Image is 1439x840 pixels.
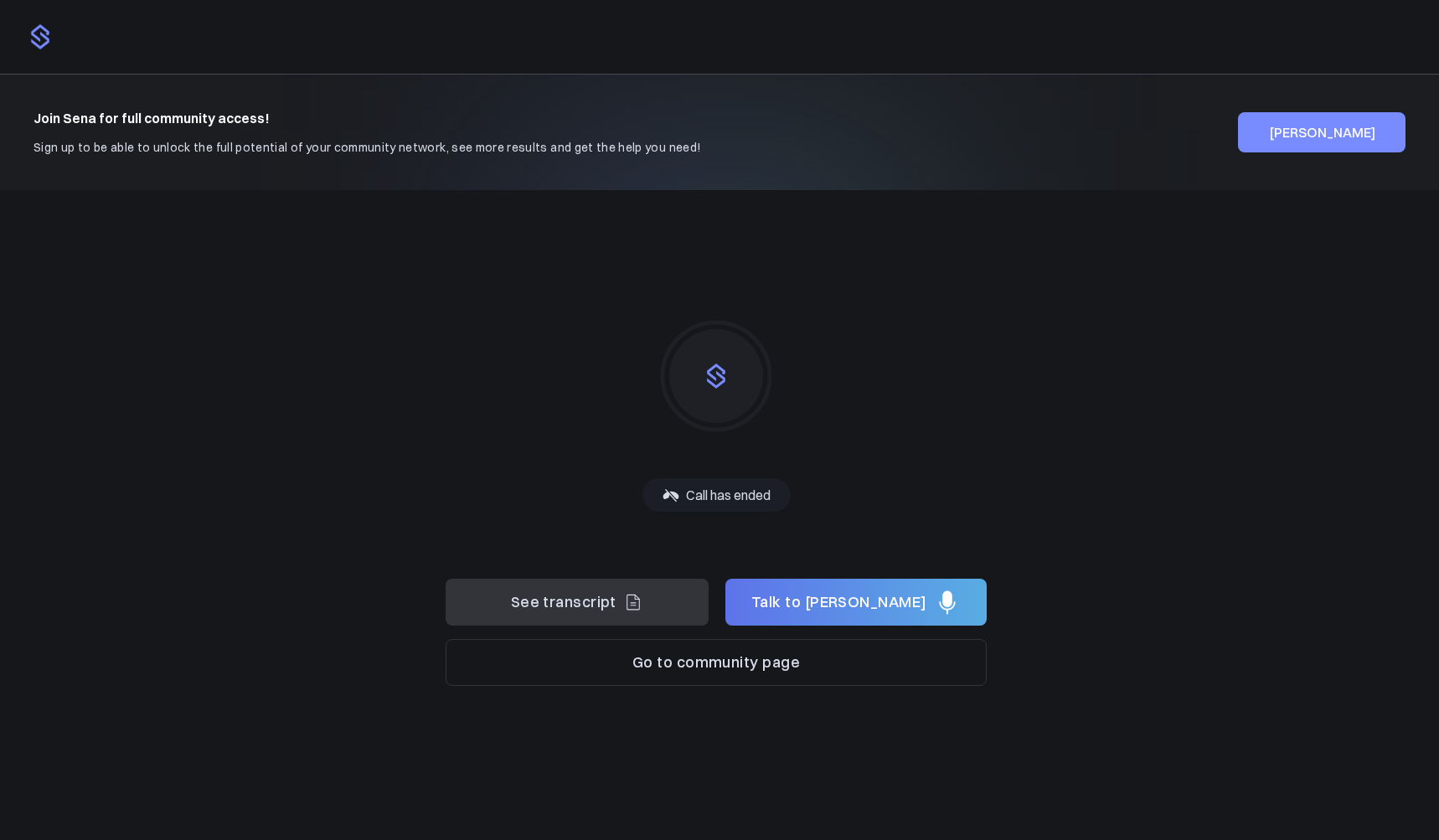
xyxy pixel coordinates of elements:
[686,485,771,505] p: Call has ended
[511,590,616,615] span: See transcript
[34,138,701,157] p: Sign up to be able to unlock the full potential of your community network, see more results and g...
[446,654,987,671] a: Go to community page
[725,579,987,626] button: Talk to [PERSON_NAME]
[446,639,987,686] button: Go to community page
[1238,112,1405,152] button: [PERSON_NAME]
[751,590,926,615] span: Talk to [PERSON_NAME]
[27,23,54,50] img: logo.png
[34,108,701,128] h4: Join Sena for full community access!
[446,579,709,626] button: See transcript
